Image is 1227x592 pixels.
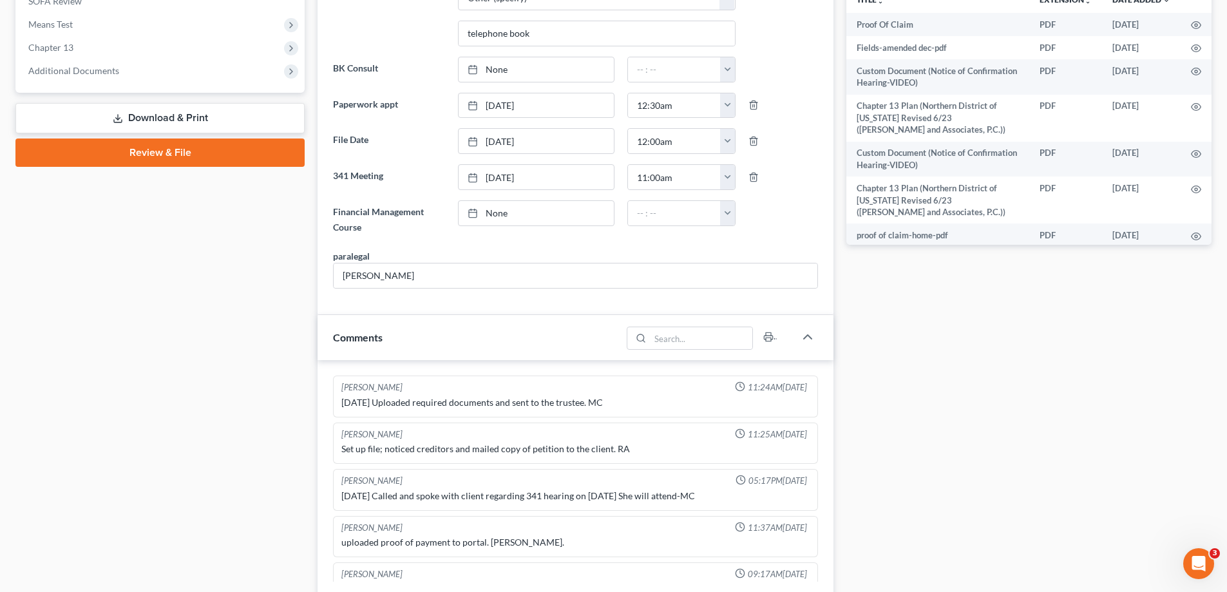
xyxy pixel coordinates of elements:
td: PDF [1029,13,1102,36]
td: Fields-amended dec-pdf [846,36,1029,59]
input: -- : -- [628,93,721,118]
span: 11:25AM[DATE] [748,428,807,441]
div: uploaded proof of payment to portal. [PERSON_NAME]. [341,536,810,549]
a: [DATE] [459,93,614,118]
a: [DATE] [459,165,614,189]
td: PDF [1029,142,1102,177]
span: Additional Documents [28,65,119,76]
span: 11:24AM[DATE] [748,381,807,394]
input: -- : -- [628,57,721,82]
div: [PERSON_NAME] [341,381,403,394]
span: Comments [333,331,383,343]
td: PDF [1029,95,1102,142]
td: Custom Document (Notice of Confirmation Hearing-VIDEO) [846,142,1029,177]
td: PDF [1029,177,1102,224]
label: File Date [327,128,451,154]
input: -- [334,263,817,288]
div: [PERSON_NAME] [341,568,403,580]
td: [DATE] [1102,177,1181,224]
td: Chapter 13 Plan (Northern District of [US_STATE] Revised 6/23 ([PERSON_NAME] and Associates, P.C.)) [846,177,1029,224]
input: -- : -- [628,201,721,225]
a: [DATE] [459,129,614,153]
input: -- : -- [628,129,721,153]
a: Review & File [15,138,305,167]
input: -- : -- [628,165,721,189]
td: PDF [1029,224,1102,247]
td: Proof Of Claim [846,13,1029,36]
a: None [459,201,614,225]
td: Custom Document (Notice of Confirmation Hearing-VIDEO) [846,59,1029,95]
div: [DATE] Called and spoke with client regarding 341 hearing on [DATE] She will attend-MC [341,490,810,502]
div: paralegal [333,249,370,263]
td: [DATE] [1102,36,1181,59]
td: [DATE] [1102,142,1181,177]
label: BK Consult [327,57,451,82]
span: 3 [1210,548,1220,559]
span: Means Test [28,19,73,30]
label: Paperwork appt [327,93,451,119]
td: proof of claim-home-pdf [846,224,1029,247]
div: [DATE] Uploaded required documents and sent to the trustee. MC [341,396,810,409]
input: Search... [651,327,753,349]
div: [PERSON_NAME] [341,522,403,534]
td: PDF [1029,36,1102,59]
div: [PERSON_NAME] [341,428,403,441]
div: [PERSON_NAME] [341,475,403,487]
span: 05:17PM[DATE] [748,475,807,487]
td: [DATE] [1102,13,1181,36]
td: [DATE] [1102,224,1181,247]
td: [DATE] [1102,59,1181,95]
td: [DATE] [1102,95,1181,142]
a: None [459,57,614,82]
span: Chapter 13 [28,42,73,53]
input: Other Referral Source [459,21,735,46]
td: PDF [1029,59,1102,95]
label: Financial Management Course [327,200,451,239]
span: 09:17AM[DATE] [748,568,807,580]
div: Set up file; noticed creditors and mailed copy of petition to the client. RA [341,443,810,455]
td: Chapter 13 Plan (Northern District of [US_STATE] Revised 6/23 ([PERSON_NAME] and Associates, P.C.)) [846,95,1029,142]
iframe: Intercom live chat [1183,548,1214,579]
span: 11:37AM[DATE] [748,522,807,534]
a: Download & Print [15,103,305,133]
label: 341 Meeting [327,164,451,190]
